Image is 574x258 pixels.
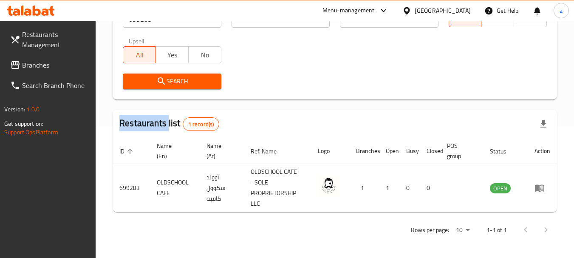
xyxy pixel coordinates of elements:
a: Support.OpsPlatform [4,127,58,138]
th: Open [379,138,399,164]
p: 1-1 of 1 [486,225,507,235]
img: OLDSCHOOL CAFE [318,176,339,197]
span: Name (En) [157,141,189,161]
td: أوولد سكوول كافيه [200,164,244,212]
div: Rows per page: [452,224,473,237]
span: Branches [22,60,89,70]
span: All [452,13,478,25]
span: a [560,6,563,15]
td: 0 [420,164,440,212]
span: ID [119,146,136,156]
div: Total records count [183,117,220,131]
span: TGO [485,13,511,25]
button: Search [123,74,221,89]
td: OLDSCHOOL CAFE - SOLE PROPRIETORSHIP LLC [244,164,311,212]
td: OLDSCHOOL CAFE [150,164,200,212]
span: Search Branch Phone [22,80,89,91]
td: 699283 [113,164,150,212]
table: enhanced table [113,138,557,212]
th: Closed [420,138,440,164]
div: Menu [534,183,550,193]
span: Yes [159,49,185,61]
button: No [188,46,221,63]
th: Busy [399,138,420,164]
div: Menu-management [322,6,375,16]
p: Rows per page: [411,225,449,235]
label: Upsell [129,38,144,44]
td: 0 [399,164,420,212]
button: All [123,46,156,63]
span: Name (Ar) [206,141,234,161]
span: 1 record(s) [183,120,219,128]
span: All [127,49,153,61]
span: Restaurants Management [22,29,89,50]
td: 1 [349,164,379,212]
span: TMP [517,13,543,25]
span: POS group [447,141,473,161]
span: Version: [4,104,25,115]
th: Action [528,138,557,164]
span: Ref. Name [251,146,288,156]
th: Branches [349,138,379,164]
span: 1.0.0 [26,104,40,115]
button: Yes [156,46,189,63]
td: 1 [379,164,399,212]
h2: Restaurants list [119,117,219,131]
div: [GEOGRAPHIC_DATA] [415,6,471,15]
span: Get support on: [4,118,43,129]
span: Search [130,76,214,87]
span: No [192,49,218,61]
div: Export file [533,114,554,134]
a: Restaurants Management [3,24,96,55]
a: Search Branch Phone [3,75,96,96]
span: Status [490,146,517,156]
th: Logo [311,138,349,164]
span: OPEN [490,184,511,193]
a: Branches [3,55,96,75]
